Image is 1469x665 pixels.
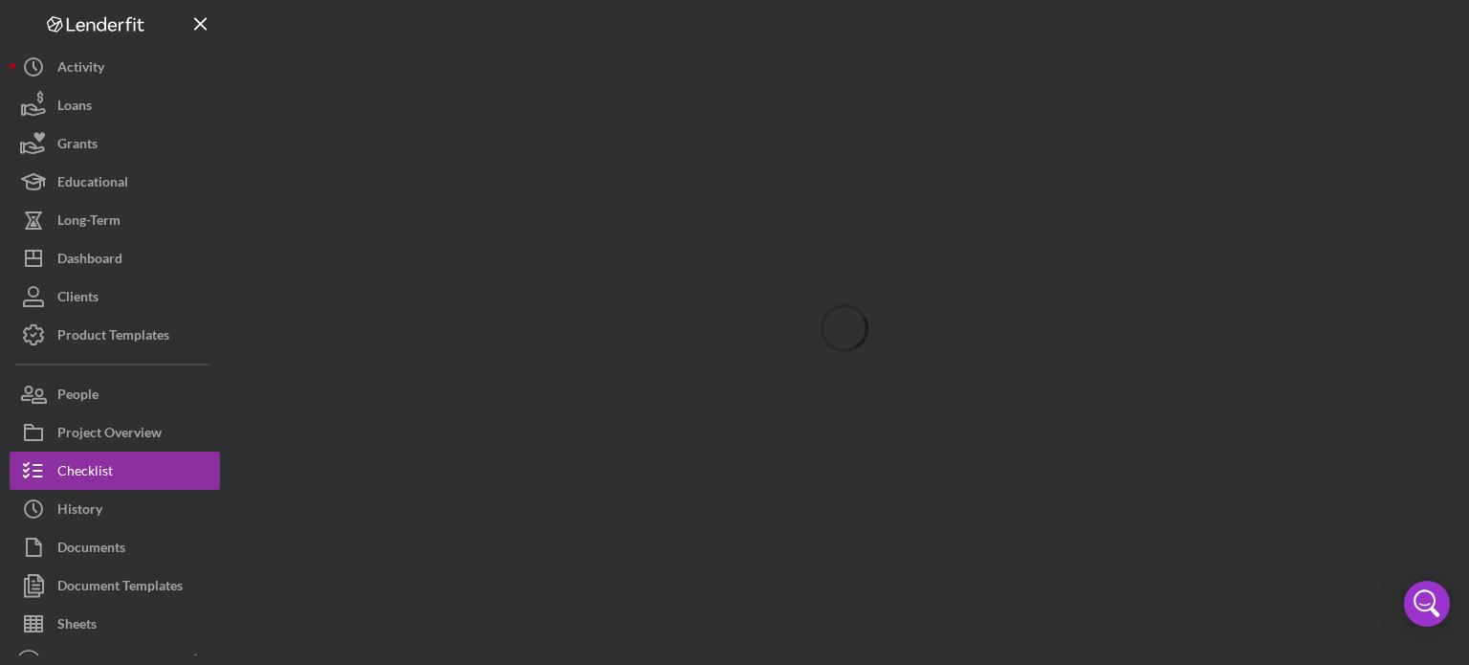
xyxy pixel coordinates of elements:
button: Dashboard [10,239,220,277]
div: Loans [57,86,92,129]
div: Activity [57,48,104,91]
button: Project Overview [10,413,220,452]
div: Dashboard [57,239,122,282]
button: Educational [10,163,220,201]
div: Grants [57,124,98,167]
div: Sheets [57,605,97,648]
div: Project Overview [57,413,162,456]
button: Product Templates [10,316,220,354]
button: Activity [10,48,220,86]
button: Long-Term [10,201,220,239]
button: History [10,490,220,528]
div: Clients [57,277,99,321]
button: Sheets [10,605,220,643]
div: Long-Term [57,201,121,244]
button: Document Templates [10,566,220,605]
div: People [57,375,99,418]
button: Loans [10,86,220,124]
div: Product Templates [57,316,169,359]
button: Clients [10,277,220,316]
div: Documents [57,528,125,571]
button: Documents [10,528,220,566]
div: Educational [57,163,128,206]
div: Document Templates [57,566,183,610]
div: Open Intercom Messenger [1404,581,1450,627]
button: Grants [10,124,220,163]
div: History [57,490,102,533]
button: People [10,375,220,413]
button: Checklist [10,452,220,490]
div: Checklist [57,452,113,495]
